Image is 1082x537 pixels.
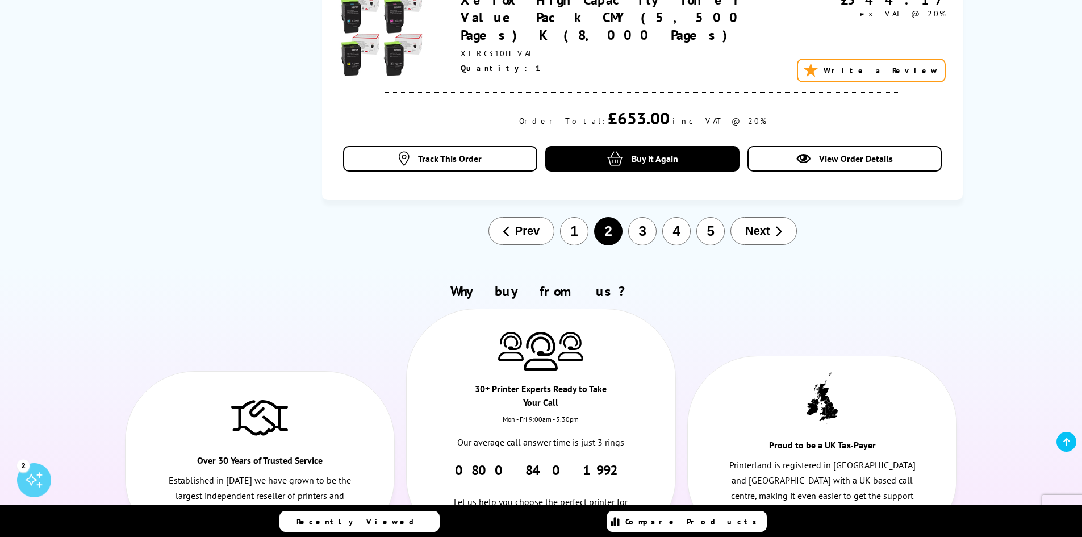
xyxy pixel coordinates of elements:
[755,438,889,457] div: Proud to be a UK Tax-Payer
[166,473,354,519] p: Established in [DATE] we have grown to be the largest independent reseller of printers and consum...
[807,372,838,424] img: UK tax payer
[672,116,766,126] div: inc VAT @ 20%
[343,146,537,172] a: Track This Order
[498,332,524,361] img: Printer Experts
[797,59,946,82] a: Write a Review
[231,394,288,440] img: Trusted Service
[461,63,542,73] span: Quantity: 1
[17,459,30,472] div: 2
[625,517,763,527] span: Compare Products
[519,116,605,126] div: Order Total:
[632,153,678,164] span: Buy it Again
[607,511,767,532] a: Compare Products
[728,457,916,519] p: Printerland is registered in [GEOGRAPHIC_DATA] and [GEOGRAPHIC_DATA] with a UK based call centre,...
[696,217,725,245] button: 5
[747,146,942,172] a: View Order Details
[515,224,540,238] span: Prev
[628,217,657,245] button: 3
[545,146,740,172] a: Buy it Again
[662,217,691,245] button: 4
[745,224,770,238] span: Next
[819,153,893,164] span: View Order Details
[524,332,558,371] img: Printer Experts
[488,217,554,245] button: Prev
[119,282,963,300] h2: Why buy from us?
[800,9,946,19] div: ex VAT @ 20%
[560,217,588,245] button: 1
[558,332,583,361] img: Printer Experts
[279,511,440,532] a: Recently Viewed
[824,65,939,76] span: Write a Review
[296,517,425,527] span: Recently Viewed
[193,453,327,473] div: Over 30 Years of Trusted Service
[461,48,800,59] div: XERC310HVAL
[418,153,482,164] span: Track This Order
[447,479,635,519] div: Let us help you choose the perfect printer for you home or business
[455,461,627,479] a: 0800 840 1992
[407,415,675,435] div: Mon - Fri 9:00am - 5.30pm
[447,435,635,450] p: Our average call answer time is just 3 rings
[474,382,608,415] div: 30+ Printer Experts Ready to Take Your Call
[608,107,670,129] div: £653.00
[730,217,796,245] button: Next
